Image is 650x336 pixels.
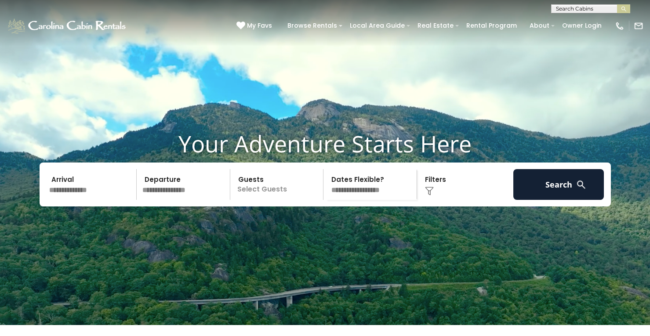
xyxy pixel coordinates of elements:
[576,179,587,190] img: search-regular-white.png
[462,19,521,33] a: Rental Program
[247,21,272,30] span: My Favs
[7,17,128,35] img: White-1-1-2.png
[513,169,604,200] button: Search
[558,19,606,33] a: Owner Login
[413,19,458,33] a: Real Estate
[634,21,643,31] img: mail-regular-white.png
[283,19,341,33] a: Browse Rentals
[7,130,643,157] h1: Your Adventure Starts Here
[525,19,554,33] a: About
[236,21,274,31] a: My Favs
[233,169,323,200] p: Select Guests
[425,187,434,195] img: filter--v1.png
[615,21,625,31] img: phone-regular-white.png
[345,19,409,33] a: Local Area Guide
